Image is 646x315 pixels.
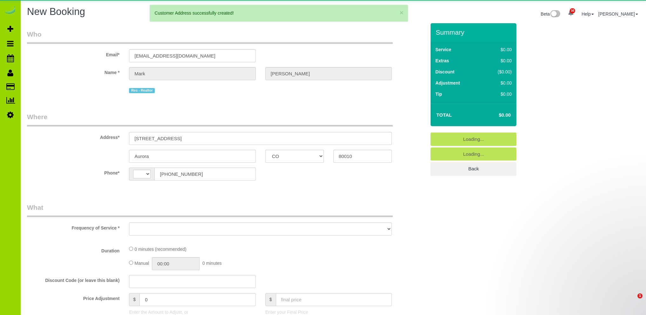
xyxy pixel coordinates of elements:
[134,247,186,252] span: 0 minutes (recommended)
[22,275,124,284] label: Discount Code (or leave this blank)
[22,245,124,254] label: Duration
[333,150,392,163] input: Zip Code*
[202,261,222,266] span: 0 minutes
[435,46,451,53] label: Service
[22,223,124,231] label: Frequency of Service *
[570,8,575,13] span: 56
[276,293,392,306] input: final price
[400,9,404,16] button: ×
[565,6,577,20] a: 56
[22,132,124,140] label: Address*
[484,46,512,53] div: $0.00
[581,11,594,17] a: Help
[598,11,638,17] a: [PERSON_NAME]
[436,29,513,36] h3: Summary
[265,293,276,306] span: $
[22,49,124,58] label: Email*
[484,58,512,64] div: $0.00
[129,88,155,93] span: Res - Realtor
[435,80,460,86] label: Adjustment
[129,49,255,62] input: Email*
[550,10,560,18] img: New interface
[484,91,512,97] div: $0.00
[541,11,561,17] a: Beta
[624,293,640,309] iframe: Intercom live chat
[134,261,149,266] span: Manual
[129,150,255,163] input: City*
[435,69,454,75] label: Discount
[4,6,17,15] img: Automaid Logo
[436,112,452,118] strong: Total
[265,67,392,80] input: Last Name*
[22,67,124,76] label: Name *
[431,162,516,175] a: Back
[484,69,512,75] div: ($0.00)
[637,293,643,298] span: 1
[435,91,442,97] label: Tip
[155,10,403,16] div: Customer Address successfully created!
[480,113,511,118] h4: $0.00
[27,6,85,17] span: New Booking
[22,168,124,176] label: Phone*
[484,80,512,86] div: $0.00
[22,293,124,302] label: Price Adjustment
[27,203,393,217] legend: What
[154,168,255,181] input: Phone*
[27,30,393,44] legend: Who
[129,293,139,306] span: $
[435,58,449,64] label: Extras
[129,67,255,80] input: First Name*
[27,112,393,127] legend: Where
